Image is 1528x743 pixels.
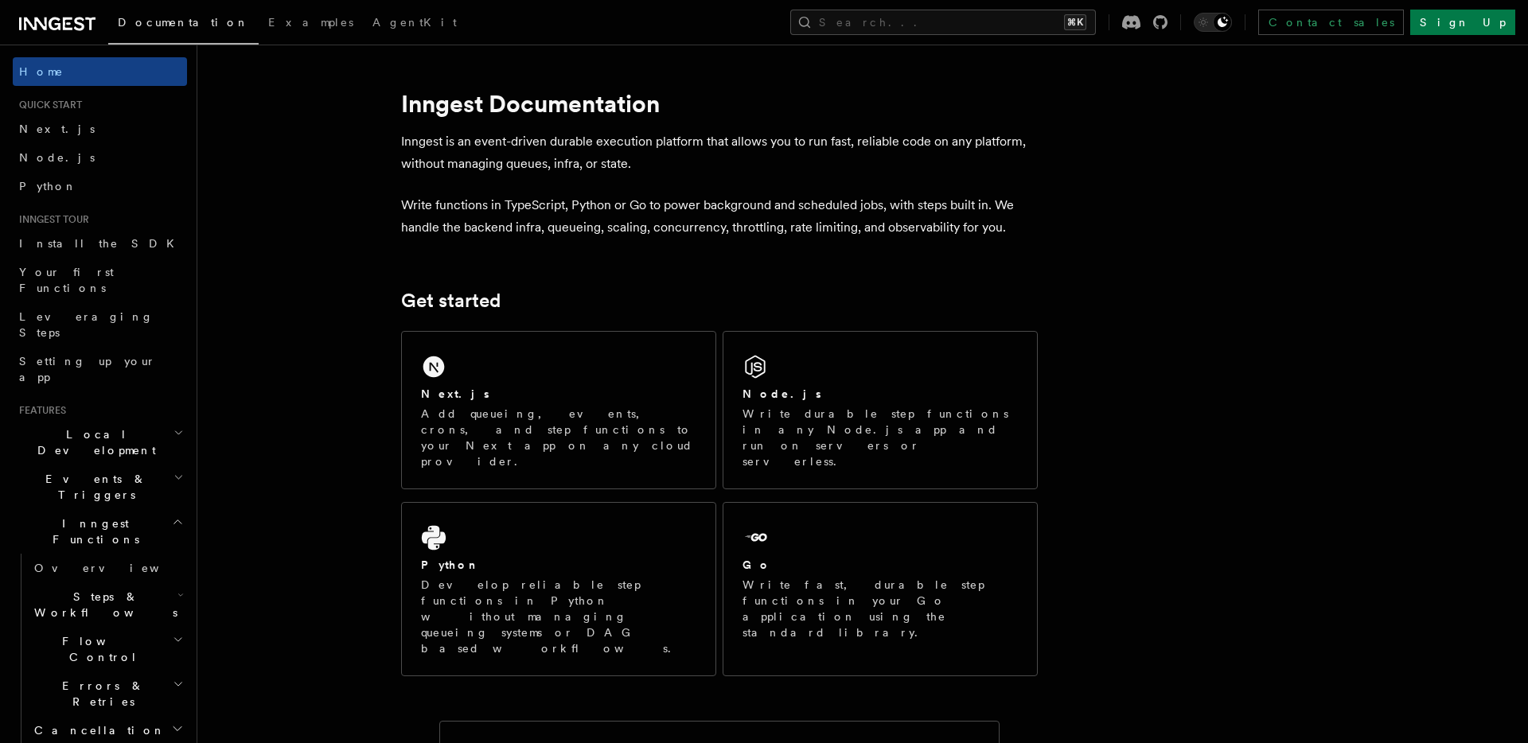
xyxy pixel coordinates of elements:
[268,16,353,29] span: Examples
[28,589,177,620] span: Steps & Workflows
[19,237,184,250] span: Install the SDK
[13,115,187,143] a: Next.js
[28,722,166,738] span: Cancellation
[13,57,187,86] a: Home
[1194,13,1232,32] button: Toggle dark mode
[13,515,172,547] span: Inngest Functions
[13,258,187,302] a: Your first Functions
[743,577,1018,640] p: Write fast, durable step functions in your Go application using the standard library.
[13,99,82,111] span: Quick start
[13,509,187,554] button: Inngest Functions
[13,229,187,258] a: Install the SDK
[1258,10,1404,35] a: Contact sales
[421,557,480,573] h2: Python
[13,213,89,226] span: Inngest tour
[1410,10,1515,35] a: Sign Up
[743,386,821,402] h2: Node.js
[19,151,95,164] span: Node.js
[13,420,187,465] button: Local Development
[13,302,187,347] a: Leveraging Steps
[401,502,716,676] a: PythonDevelop reliable step functions in Python without managing queueing systems or DAG based wo...
[19,64,64,80] span: Home
[13,426,173,458] span: Local Development
[421,577,696,656] p: Develop reliable step functions in Python without managing queueing systems or DAG based workflows.
[13,347,187,391] a: Setting up your app
[28,582,187,627] button: Steps & Workflows
[19,266,114,294] span: Your first Functions
[28,678,173,710] span: Errors & Retries
[790,10,1096,35] button: Search...⌘K
[19,180,77,193] span: Python
[28,633,173,665] span: Flow Control
[743,406,1018,469] p: Write durable step functions in any Node.js app and run on servers or serverless.
[401,89,1038,118] h1: Inngest Documentation
[28,627,187,671] button: Flow Control
[13,172,187,200] a: Python
[28,671,187,716] button: Errors & Retries
[743,557,771,573] h2: Go
[421,386,489,402] h2: Next.js
[13,404,66,417] span: Features
[723,502,1038,676] a: GoWrite fast, durable step functions in your Go application using the standard library.
[28,554,187,582] a: Overview
[19,123,95,135] span: Next.js
[401,290,501,312] a: Get started
[372,16,457,29] span: AgentKit
[401,331,716,489] a: Next.jsAdd queueing, events, crons, and step functions to your Next app on any cloud provider.
[723,331,1038,489] a: Node.jsWrite durable step functions in any Node.js app and run on servers or serverless.
[421,406,696,469] p: Add queueing, events, crons, and step functions to your Next app on any cloud provider.
[1064,14,1086,30] kbd: ⌘K
[13,465,187,509] button: Events & Triggers
[401,130,1038,175] p: Inngest is an event-driven durable execution platform that allows you to run fast, reliable code ...
[13,143,187,172] a: Node.js
[108,5,259,45] a: Documentation
[13,471,173,503] span: Events & Triggers
[19,355,156,383] span: Setting up your app
[363,5,466,43] a: AgentKit
[118,16,249,29] span: Documentation
[401,194,1038,239] p: Write functions in TypeScript, Python or Go to power background and scheduled jobs, with steps bu...
[34,562,198,574] span: Overview
[259,5,363,43] a: Examples
[19,310,154,339] span: Leveraging Steps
